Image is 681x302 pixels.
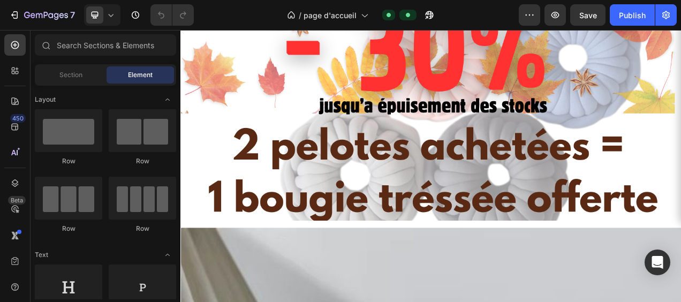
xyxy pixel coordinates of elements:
button: 7 [4,4,80,26]
iframe: Design area [180,30,681,302]
div: Undo/Redo [150,4,194,26]
div: 450 [10,114,26,123]
span: Save [579,11,597,20]
div: Publish [619,10,646,21]
span: page d'accueil [304,10,357,21]
span: Toggle open [159,91,176,108]
span: Toggle open [159,246,176,263]
div: Open Intercom Messenger [645,250,670,275]
span: Element [128,70,153,80]
input: Search Sections & Elements [35,34,176,56]
div: Row [35,156,102,166]
span: / [299,10,301,21]
span: Layout [35,95,56,104]
button: Save [570,4,606,26]
span: Text [35,250,48,260]
div: Beta [8,196,26,205]
div: Row [109,156,176,166]
button: Publish [610,4,655,26]
p: 7 [70,9,75,21]
span: Section [59,70,82,80]
div: Row [35,224,102,233]
div: Row [109,224,176,233]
